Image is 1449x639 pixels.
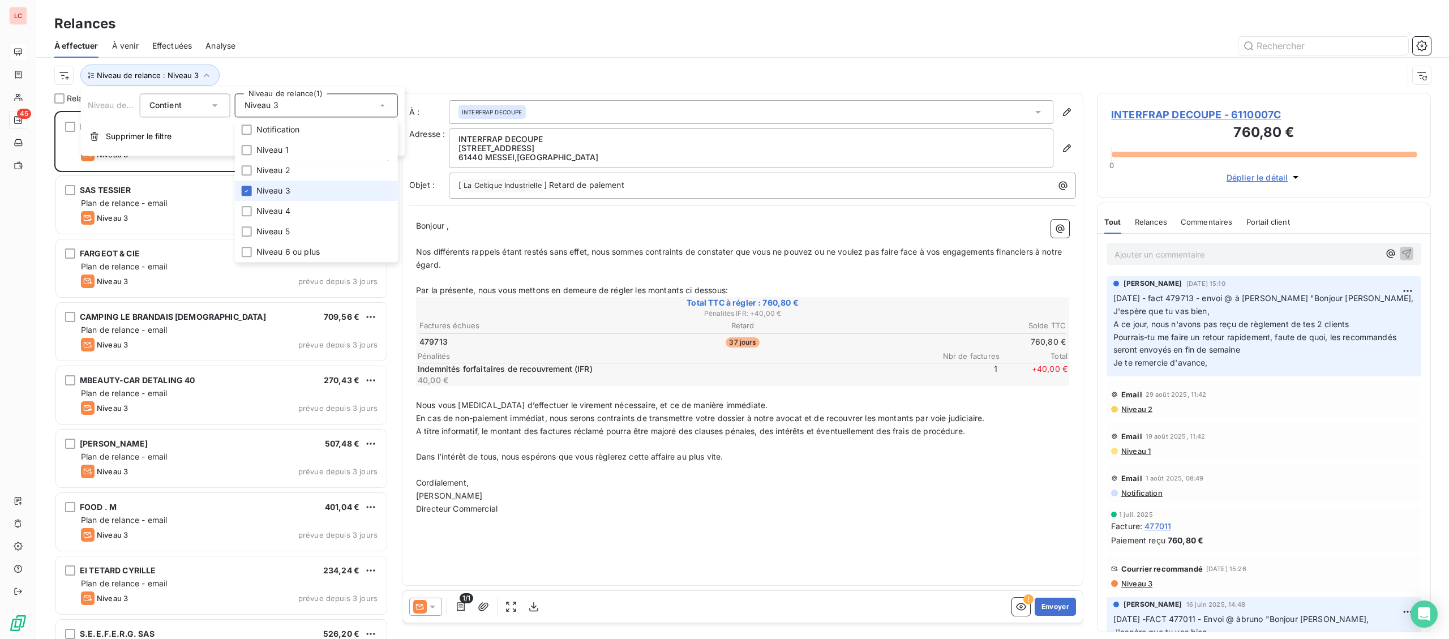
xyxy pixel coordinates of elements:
p: INTERFRAP DECOUPE [458,135,1044,144]
span: Relances [67,93,101,104]
span: Plan de relance - email [81,515,167,525]
td: 760,80 € [851,336,1066,348]
span: 479713 [419,336,448,348]
span: 16 juin 2025, 14:48 [1186,601,1245,608]
span: 45 [17,109,31,119]
span: [PERSON_NAME] [1124,278,1182,289]
span: Niveau 3 [1120,579,1152,588]
span: Tout [1104,217,1121,226]
span: 234,24 € [323,565,359,575]
span: Plan de relance - email [81,325,167,334]
span: Plan de relance - email [81,388,167,398]
div: grid [54,111,388,639]
span: [DATE] 15:10 [1186,280,1225,287]
p: 61440 MESSEI , [GEOGRAPHIC_DATA] [458,153,1044,162]
span: [PERSON_NAME] [80,439,148,448]
span: Pénalités [418,351,932,361]
span: Contient [149,100,182,110]
span: Adresse : [409,129,445,139]
span: MBEAUTY-CAR DETALING 40 [80,375,195,385]
span: 1 août 2025, 08:49 [1146,475,1204,482]
span: À effectuer [54,40,98,52]
span: J'espère que tu vas bien, [1113,627,1210,637]
span: FOOD . M [80,502,117,512]
span: 1/1 [460,593,473,603]
span: prévue depuis 3 jours [298,467,378,476]
span: prévue depuis 3 jours [298,530,378,539]
span: Plan de relance - email [81,261,167,271]
span: [ [458,180,461,190]
span: Email [1121,432,1142,441]
span: 29 août 2025, 11:42 [1146,391,1207,398]
span: Niveau 3 [97,404,128,413]
span: [DATE] 15:26 [1206,565,1246,572]
img: Logo LeanPay [9,614,27,632]
span: Portail client [1246,217,1290,226]
span: EI TETARD CYRILLE [80,565,156,575]
th: Factures échues [419,320,634,332]
span: Plan de relance - email [81,452,167,461]
span: 709,56 € [324,312,359,321]
span: 270,43 € [324,375,359,385]
input: Rechercher [1238,37,1408,55]
button: Envoyer [1035,598,1076,616]
span: Pénalités IFR : + 40,00 € [418,308,1068,319]
span: Niveau de relance [88,100,157,110]
span: S.E.E.F.E.R.G. SAS [80,629,155,638]
span: Facture : [1111,520,1142,532]
span: La Celtique Industrielle [462,179,543,192]
span: Nos différents rappels étant restés sans effet, nous sommes contraints de constater que vous ne p... [416,247,1064,269]
span: Niveau 1 [256,144,289,156]
button: Supprimer le filtre [81,124,405,149]
span: 760,80 € [1168,534,1203,546]
span: 19 août 2025, 11:42 [1146,433,1206,440]
span: FARGEOT & CIE [80,248,140,258]
span: ] Retard de paiement [544,180,624,190]
th: Retard [635,320,850,332]
span: Dans l’intérêt de tous, nous espérons que vous règlerez cette affaire au plus vite. [416,452,723,461]
span: En cas de non-paiement immédiat, nous serons contraints de transmettre votre dossier à notre avoc... [416,413,984,423]
span: + 40,00 € [1000,363,1068,386]
span: À venir [112,40,139,52]
span: Niveau de relance : Niveau 3 [97,71,199,80]
span: [DATE] -FACT 477011 - Envoi @ àbruno "Bonjour [PERSON_NAME], [1113,614,1369,624]
span: Plan de relance - email [81,578,167,588]
span: Objet : [409,180,435,190]
span: Cordialement, [416,478,469,487]
span: prévue depuis 3 jours [298,340,378,349]
span: Total [1000,351,1068,361]
span: Par la présente, nous vous mettons en demeure de régler les montants ci dessous: [416,285,728,295]
span: Analyse [205,40,235,52]
span: Déplier le détail [1227,171,1288,183]
th: Solde TTC [851,320,1066,332]
span: 0 [1109,161,1114,170]
span: Niveau 1 [1120,447,1151,456]
span: Effectuées [152,40,192,52]
span: Paiement reçu [1111,534,1165,546]
span: Email [1121,390,1142,399]
span: A titre informatif, le montant des factures réclamé pourra être majoré des clauses pénales, des i... [416,426,965,436]
span: prévue depuis 3 jours [298,594,378,603]
span: Niveau 3 [97,340,128,349]
span: J'espère que tu vas bien, [1113,306,1210,316]
span: Courrier recommandé [1121,564,1203,573]
span: Total TTC à régler : 760,80 € [418,297,1068,308]
span: INTERFRAP DECOUPE [80,122,166,131]
span: Niveau 3 [245,100,278,111]
label: À : [409,106,449,118]
span: 477011 [1144,520,1171,532]
span: Niveau 2 [256,165,290,176]
span: [PERSON_NAME] [416,491,482,500]
span: Bonjour , [416,221,449,230]
span: Email [1121,474,1142,483]
span: Niveau 3 [256,185,290,196]
span: 37 jours [726,337,759,348]
span: Supprimer le filtre [106,131,172,142]
span: 401,04 € [325,502,359,512]
span: 507,48 € [325,439,359,448]
span: Niveau 3 [97,277,128,286]
p: 40,00 € [418,375,927,386]
button: Déplier le détail [1223,171,1305,184]
span: Notification [1120,488,1163,498]
div: LC [9,7,27,25]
